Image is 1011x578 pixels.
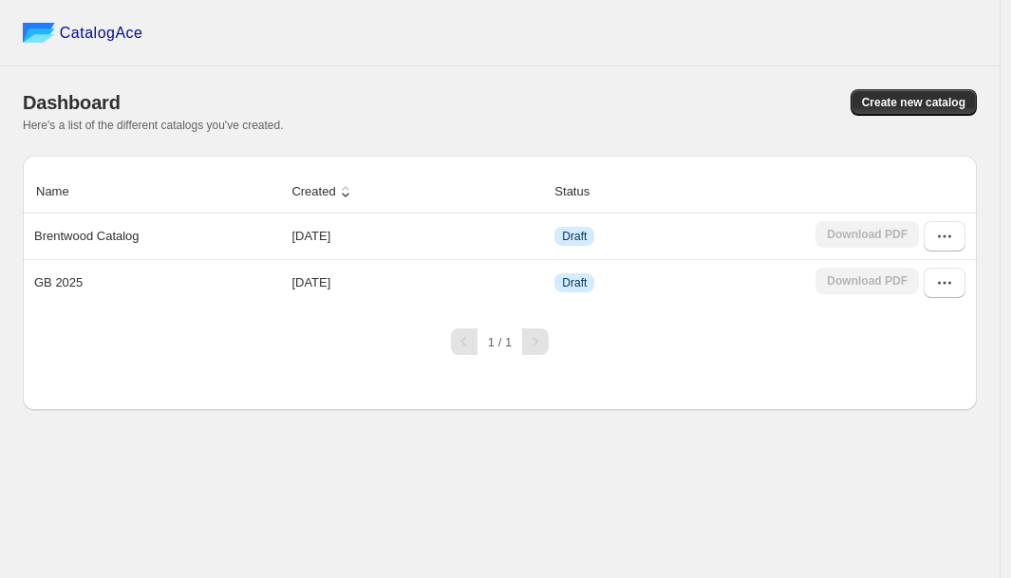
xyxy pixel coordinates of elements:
[34,273,83,292] p: GB 2025
[23,23,55,43] img: catalog ace
[286,259,549,306] td: [DATE]
[552,174,611,210] button: Status
[289,174,357,210] button: Created
[562,275,587,290] span: Draft
[34,227,140,246] p: Brentwood Catalog
[60,24,143,43] span: CatalogAce
[562,229,587,244] span: Draft
[23,92,121,113] span: Dashboard
[23,119,284,132] span: Here's a list of the different catalogs you've created.
[488,335,512,349] span: 1 / 1
[33,174,91,210] button: Name
[286,214,549,259] td: [DATE]
[862,95,965,110] span: Create new catalog
[851,89,977,116] button: Create new catalog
